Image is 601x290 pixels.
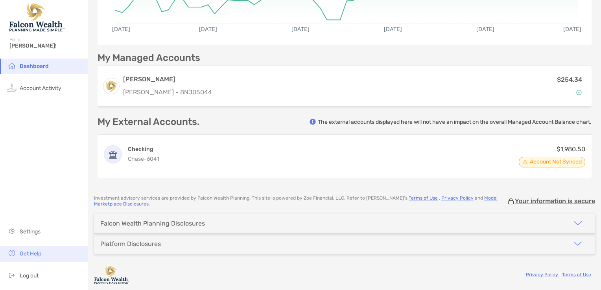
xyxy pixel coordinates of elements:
p: My External Accounts. [98,117,199,127]
span: $1,980.50 [557,145,585,153]
p: $254.34 [557,75,582,84]
p: Investment advisory services are provided by Falcon Wealth Planning . This site is powered by Zoe... [94,195,507,207]
text: [DATE] [563,26,581,33]
a: Terms of Use [409,195,438,201]
img: household icon [7,61,17,70]
a: Model Marketplace Disclosures [94,195,498,207]
h4: Checking [128,145,159,153]
span: [PERSON_NAME]! [9,42,83,49]
img: get-help icon [7,248,17,258]
img: info [310,119,316,125]
text: [DATE] [291,26,310,33]
img: settings icon [7,226,17,236]
text: [DATE] [199,26,217,33]
img: Falcon Wealth Planning Logo [9,3,65,31]
img: activity icon [7,83,17,92]
img: logout icon [7,270,17,280]
span: Account Activity [20,85,61,92]
text: [DATE] [476,26,494,33]
img: Account Status icon [522,159,528,165]
span: Settings [20,228,41,235]
div: Platform Disclosures [100,240,161,248]
span: 6041 [147,156,159,162]
span: Log out [20,272,39,279]
p: The external accounts displayed here will not have an impact on the overall Managed Account Balan... [318,118,592,126]
h3: [PERSON_NAME] [123,75,212,84]
img: TOTAL CHECKING [104,146,122,163]
a: Privacy Policy [441,195,474,201]
span: Dashboard [20,63,49,70]
img: icon arrow [573,239,583,248]
p: Your information is secure [515,197,595,205]
div: Falcon Wealth Planning Disclosures [100,220,205,227]
p: My Managed Accounts [98,53,200,63]
text: [DATE] [384,26,402,33]
img: Account Status icon [576,90,582,95]
a: Terms of Use [562,272,591,277]
span: Get Help [20,250,41,257]
span: Chase - [128,156,147,162]
text: [DATE] [112,26,130,33]
span: Account Not Synced [530,160,582,164]
p: [PERSON_NAME] - 8NJ05044 [123,87,212,97]
img: icon arrow [573,218,583,228]
img: company logo [94,266,129,284]
img: logo account [103,78,119,94]
a: Privacy Policy [526,272,558,277]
